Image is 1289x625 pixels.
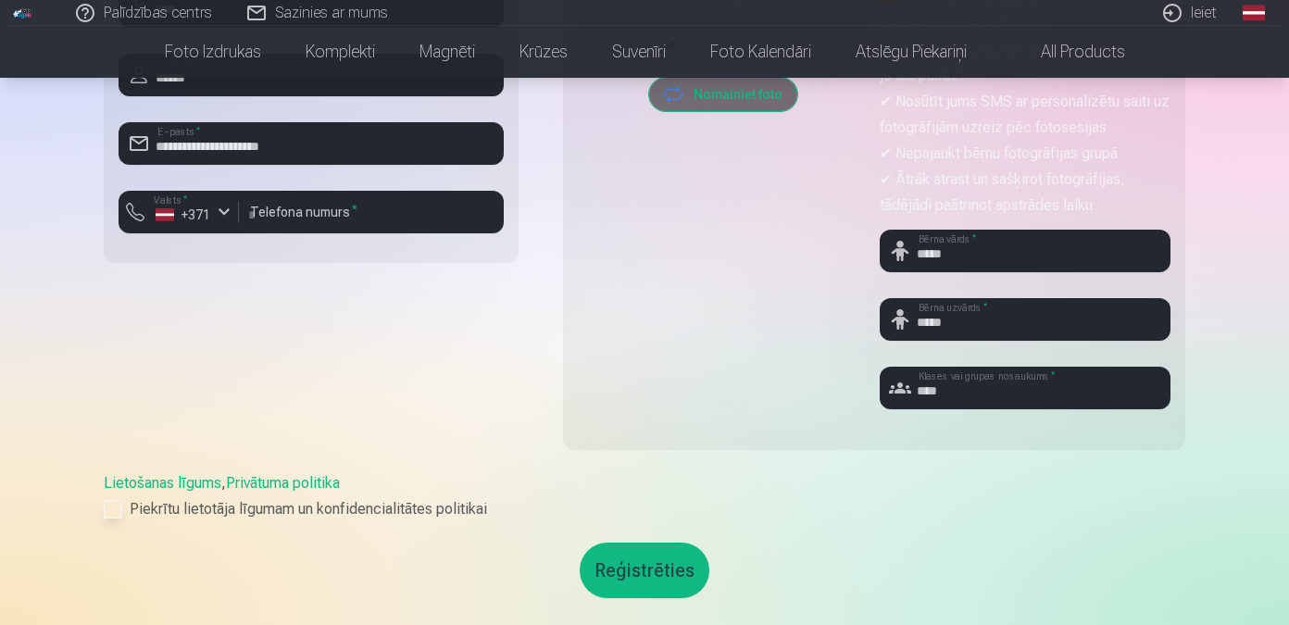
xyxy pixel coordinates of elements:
a: Foto izdrukas [143,26,283,78]
button: Valsts*+371 [119,191,239,233]
label: Piekrītu lietotāja līgumam un konfidencialitātes politikai [104,498,1185,520]
a: Lietošanas līgums [104,474,221,492]
a: Atslēgu piekariņi [833,26,989,78]
a: Krūzes [497,26,590,78]
a: Magnēti [397,26,497,78]
a: Foto kalendāri [688,26,833,78]
a: All products [989,26,1147,78]
div: +371 [156,206,211,224]
label: Valsts [148,194,194,207]
div: , [104,472,1185,520]
button: Reģistrēties [580,543,709,598]
button: Nomainiet foto [649,78,797,111]
a: Privātuma politika [226,474,340,492]
a: Suvenīri [590,26,688,78]
p: ✔ Nosūtīt jums SMS ar personalizētu saiti uz fotogrāfijām uzreiz pēc fotosesijas [880,89,1170,141]
img: /fa1 [13,7,33,19]
p: ✔ Ātrāk atrast un sašķirot fotogrāfijas, tādējādi paātrinot apstrādes laiku [880,167,1170,219]
a: Komplekti [283,26,397,78]
p: ✔ Nepajaukt bērnu fotogrāfijas grupā [880,141,1170,167]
